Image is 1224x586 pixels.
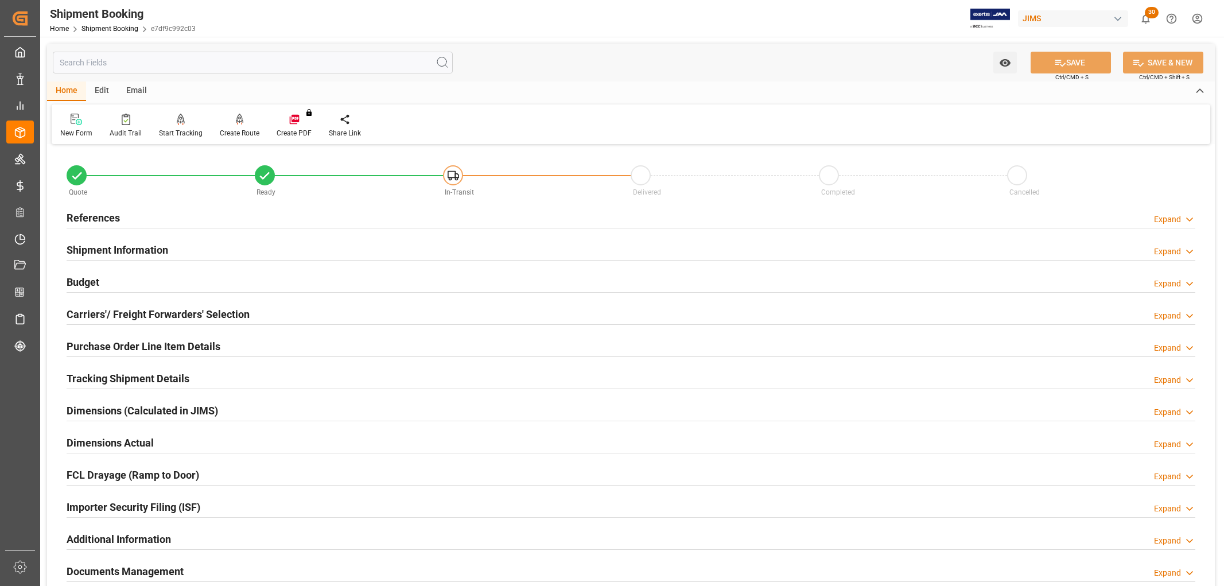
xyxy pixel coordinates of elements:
[993,52,1017,73] button: open menu
[81,25,138,33] a: Shipment Booking
[67,242,168,258] h2: Shipment Information
[110,128,142,138] div: Audit Trail
[1018,7,1133,29] button: JIMS
[1154,310,1181,322] div: Expand
[1154,214,1181,226] div: Expand
[50,5,196,22] div: Shipment Booking
[1145,7,1159,18] span: 30
[67,306,250,322] h2: Carriers'/ Freight Forwarders' Selection
[118,82,156,101] div: Email
[50,25,69,33] a: Home
[69,188,87,196] span: Quote
[1154,438,1181,451] div: Expand
[1154,535,1181,547] div: Expand
[67,339,220,354] h2: Purchase Order Line Item Details
[970,9,1010,29] img: Exertis%20JAM%20-%20Email%20Logo.jpg_1722504956.jpg
[60,128,92,138] div: New Form
[47,82,86,101] div: Home
[1018,10,1128,27] div: JIMS
[67,531,171,547] h2: Additional Information
[1154,503,1181,515] div: Expand
[1154,278,1181,290] div: Expand
[257,188,275,196] span: Ready
[1154,374,1181,386] div: Expand
[1154,342,1181,354] div: Expand
[1055,73,1089,82] span: Ctrl/CMD + S
[67,210,120,226] h2: References
[159,128,203,138] div: Start Tracking
[67,274,99,290] h2: Budget
[67,371,189,386] h2: Tracking Shipment Details
[67,403,218,418] h2: Dimensions (Calculated in JIMS)
[53,52,453,73] input: Search Fields
[821,188,855,196] span: Completed
[1009,188,1040,196] span: Cancelled
[633,188,661,196] span: Delivered
[329,128,361,138] div: Share Link
[67,467,199,483] h2: FCL Drayage (Ramp to Door)
[1031,52,1111,73] button: SAVE
[1154,246,1181,258] div: Expand
[67,564,184,579] h2: Documents Management
[1154,406,1181,418] div: Expand
[1123,52,1203,73] button: SAVE & NEW
[1159,6,1184,32] button: Help Center
[67,435,154,451] h2: Dimensions Actual
[445,188,474,196] span: In-Transit
[86,82,118,101] div: Edit
[1139,73,1190,82] span: Ctrl/CMD + Shift + S
[67,499,200,515] h2: Importer Security Filing (ISF)
[1154,567,1181,579] div: Expand
[1133,6,1159,32] button: show 30 new notifications
[1154,471,1181,483] div: Expand
[220,128,259,138] div: Create Route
